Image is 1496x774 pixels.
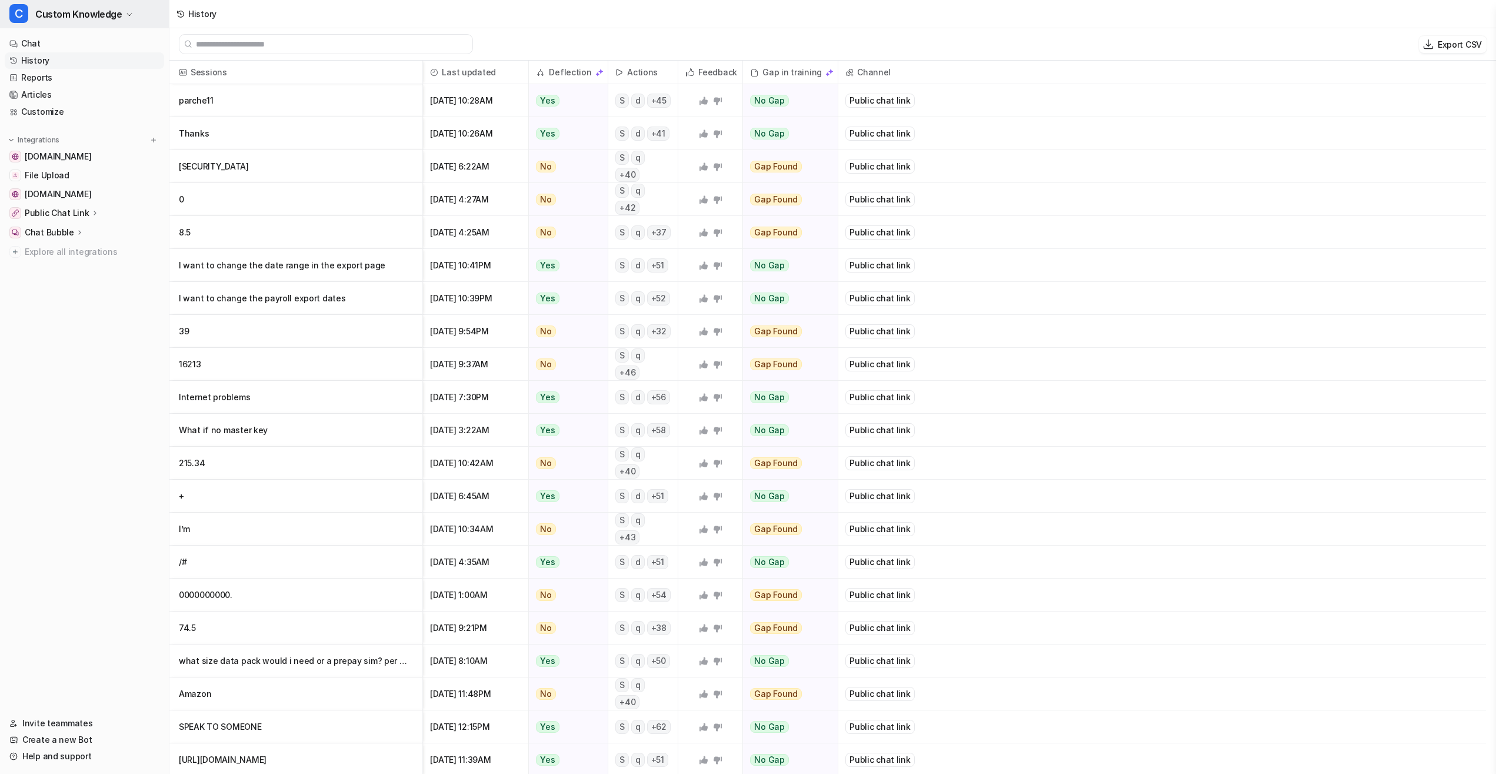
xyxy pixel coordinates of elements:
button: Yes [529,249,601,282]
span: [DATE] 10:28AM [428,84,524,117]
div: Public chat link [845,291,915,305]
span: Gap Found [750,688,802,700]
button: Gap Found [743,348,829,381]
span: Gap Found [750,227,802,238]
span: Yes [536,556,559,568]
span: [DATE] 10:26AM [428,117,524,150]
span: Last updated [428,61,524,84]
span: [DATE] 4:25AM [428,216,524,249]
a: secure.timedock.com[DOMAIN_NAME] [5,186,164,202]
span: [DATE] 6:22AM [428,150,524,183]
span: q [631,588,645,602]
span: S [615,390,629,404]
button: No Gap [743,546,829,579]
span: No [536,227,556,238]
span: + 41 [647,127,669,141]
span: S [615,225,629,240]
button: No Gap [743,381,829,414]
div: Public chat link [845,456,915,470]
span: Explore all integrations [25,243,159,261]
button: No [529,677,601,710]
span: q [631,447,645,461]
span: Gap Found [750,622,802,634]
img: expand menu [7,136,15,144]
span: S [615,621,629,635]
span: S [615,678,629,692]
button: Integrations [5,134,63,146]
span: q [631,621,645,635]
span: [DATE] 9:21PM [428,612,524,645]
span: q [631,225,645,240]
p: what size data pack would i need or a prepay sim? per month? [179,645,413,677]
span: q [631,348,645,363]
button: Gap Found [743,447,829,480]
button: No [529,579,601,612]
button: Yes [529,710,601,743]
span: d [631,127,645,141]
p: Integrations [18,135,59,145]
span: S [615,654,629,668]
p: Internet problems [179,381,413,414]
span: S [615,720,629,734]
span: S [615,184,629,198]
span: S [615,127,629,141]
span: No [536,688,556,700]
button: Gap Found [743,216,829,249]
div: Gap in training [748,61,833,84]
button: Yes [529,117,601,150]
button: Export CSV [1419,36,1487,53]
span: [DATE] 10:42AM [428,447,524,480]
button: No [529,216,601,249]
span: + 40 [615,168,639,182]
span: Yes [536,721,559,733]
span: S [615,513,629,527]
a: Chat [5,35,164,52]
a: File UploadFile Upload [5,167,164,184]
span: q [631,753,645,767]
span: d [631,555,645,569]
div: Public chat link [845,621,915,635]
span: Sessions [174,61,418,84]
button: Yes [529,381,601,414]
span: + 54 [647,588,671,602]
span: + 38 [647,621,671,635]
div: History [188,8,216,20]
span: S [615,753,629,767]
span: + 46 [615,366,639,380]
span: [DOMAIN_NAME] [25,188,91,200]
span: [DATE] 6:45AM [428,480,524,513]
div: Public chat link [845,588,915,602]
span: [DATE] 12:15PM [428,710,524,743]
span: S [615,291,629,305]
span: No [536,457,556,469]
span: + 51 [647,753,668,767]
span: No [536,325,556,337]
span: Channel [843,61,1481,84]
span: q [631,720,645,734]
span: + 32 [647,324,671,338]
a: Articles [5,87,164,103]
button: No Gap [743,117,829,150]
p: I’m [179,513,413,546]
button: No Gap [743,84,829,117]
button: No [529,612,601,645]
button: No [529,183,601,216]
div: Public chat link [845,687,915,701]
span: S [615,258,629,273]
span: No Gap [750,754,789,766]
p: parche11 [179,84,413,117]
span: Gap Found [750,589,802,601]
button: Yes [529,645,601,677]
a: Help and support [5,748,164,765]
img: secure.timedock.com [12,191,19,198]
span: [DATE] 9:37AM [428,348,524,381]
span: File Upload [25,170,69,181]
button: Gap Found [743,315,829,348]
div: Public chat link [845,324,915,338]
a: Customize [5,104,164,120]
span: S [615,151,629,165]
span: S [615,588,629,602]
button: Yes [529,414,601,447]
span: + 56 [647,390,670,404]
